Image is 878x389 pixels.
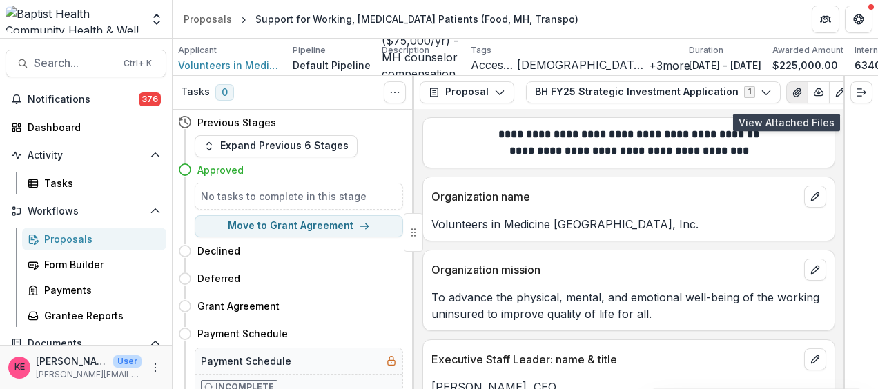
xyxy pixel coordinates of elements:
[197,271,240,286] h4: Deferred
[6,50,166,77] button: Search...
[197,243,240,258] h4: Declined
[293,58,371,72] p: Default Pipeline
[22,253,166,276] a: Form Builder
[147,359,164,376] button: More
[178,44,217,57] p: Applicant
[772,58,838,72] p: $225,000.00
[28,206,144,217] span: Workflows
[6,88,166,110] button: Notifications376
[431,289,826,322] p: To advance the physical, mental, and emotional well-being of the working uninsured to improve qua...
[184,12,232,26] div: Proposals
[195,215,403,237] button: Move to Grant Agreement
[431,188,799,205] p: Organization name
[804,259,826,281] button: edit
[178,9,237,29] a: Proposals
[517,59,646,72] span: [DEMOGRAPHIC_DATA] Health Board Representation
[6,200,166,222] button: Open Workflows
[420,81,514,103] button: Proposal
[147,6,166,33] button: Open entity switcher
[845,6,872,33] button: Get Help
[689,44,723,57] p: Duration
[22,172,166,194] a: Tasks
[431,351,799,368] p: Executive Staff Leader: name & title
[829,81,851,103] button: Edit as form
[689,58,761,72] p: [DATE] - [DATE]
[6,144,166,166] button: Open Activity
[201,354,291,368] h5: Payment Schedule
[22,228,166,250] a: Proposals
[471,59,514,72] span: Access to Healthy Food & Food Security
[139,92,161,106] span: 376
[786,81,808,103] button: View Attached Files
[36,368,142,381] p: [PERSON_NAME][EMAIL_ADDRESS][DOMAIN_NAME]
[431,261,799,278] p: Organization mission
[195,135,358,157] button: Expand Previous 6 Stages
[36,354,108,368] p: [PERSON_NAME]
[6,332,166,355] button: Open Documents
[6,116,166,139] a: Dashboard
[431,216,826,232] p: Volunteers in Medicine [GEOGRAPHIC_DATA], Inc.
[44,176,155,190] div: Tasks
[181,86,210,98] h3: Tasks
[197,115,276,130] h4: Previous Stages
[178,58,282,72] a: Volunteers in Medicine [GEOGRAPHIC_DATA], Inc.
[804,348,826,370] button: edit
[113,355,142,368] p: User
[850,81,872,103] button: Expand right
[34,57,115,70] span: Search...
[804,186,826,208] button: edit
[471,44,491,57] p: Tags
[649,57,690,74] button: +3more
[197,326,288,341] h4: Payment Schedule
[197,163,244,177] h4: Approved
[526,81,781,103] button: BH FY25 Strategic Investment Application1
[812,6,839,33] button: Partners
[44,232,155,246] div: Proposals
[121,56,155,71] div: Ctrl + K
[44,308,155,323] div: Grantee Reports
[255,12,578,26] div: Support for Working, [MEDICAL_DATA] Patients (Food, MH, Transpo)
[28,338,144,350] span: Documents
[44,257,155,272] div: Form Builder
[6,6,142,33] img: Baptist Health Community Health & Well Being logo
[22,304,166,327] a: Grantee Reports
[14,363,25,372] div: Katie E
[293,44,326,57] p: Pipeline
[28,94,139,106] span: Notifications
[772,44,843,57] p: Awarded Amount
[197,299,280,313] h4: Grant Agreement
[178,9,584,29] nav: breadcrumb
[28,120,155,134] div: Dashboard
[44,283,155,297] div: Payments
[22,279,166,301] a: Payments
[28,150,144,161] span: Activity
[215,84,234,101] span: 0
[384,81,406,103] button: Toggle View Cancelled Tasks
[382,16,460,115] p: over 3 years ($75,000/yr) - MH counselor compensation, transportation, patient food
[201,189,397,203] h5: No tasks to complete in this stage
